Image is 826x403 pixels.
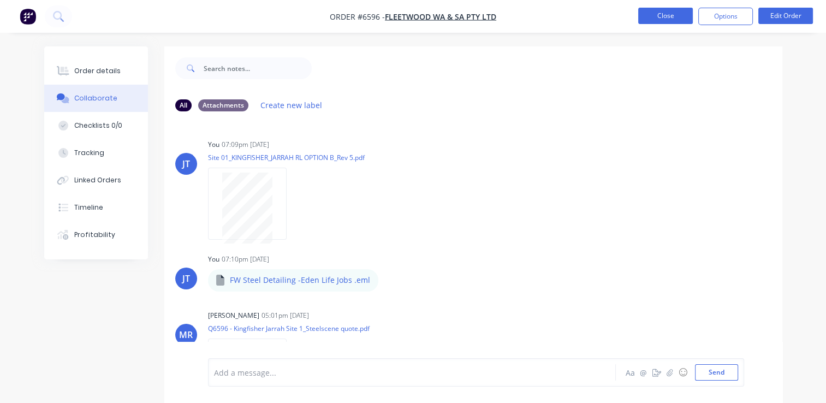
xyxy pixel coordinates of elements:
p: Site 01_KINGFISHER_JARRAH RL OPTION B_Rev 5.pdf [208,153,365,162]
button: Timeline [44,194,148,221]
button: Linked Orders [44,167,148,194]
div: JT [182,157,190,170]
span: Order #6596 - [330,11,385,22]
p: FW Steel Detailing -Eden Life Jobs .eml [230,275,370,286]
div: Profitability [74,230,115,240]
div: Collaborate [74,93,117,103]
div: Attachments [198,99,248,111]
button: Options [698,8,753,25]
div: All [175,99,192,111]
button: Send [695,364,738,381]
div: Checklists 0/0 [74,121,122,131]
div: Timeline [74,203,103,212]
div: Linked Orders [74,175,121,185]
button: @ [637,366,650,379]
button: ☺ [676,366,690,379]
button: Close [638,8,693,24]
div: 05:01pm [DATE] [262,311,309,321]
button: Order details [44,57,148,85]
input: Search notes... [204,57,312,79]
div: [PERSON_NAME] [208,311,259,321]
div: Tracking [74,148,104,158]
div: 07:10pm [DATE] [222,254,269,264]
div: JT [182,272,190,285]
p: Q6596 - Kingfisher Jarrah Site 1_Steelscene quote.pdf [208,324,370,333]
div: Order details [74,66,121,76]
button: Profitability [44,221,148,248]
button: Tracking [44,139,148,167]
button: Edit Order [758,8,813,24]
button: Checklists 0/0 [44,112,148,139]
div: 07:09pm [DATE] [222,140,269,150]
button: Aa [624,366,637,379]
div: You [208,254,219,264]
a: Fleetwood WA & SA Pty Ltd [385,11,496,22]
button: Collaborate [44,85,148,112]
div: You [208,140,219,150]
img: Factory [20,8,36,25]
button: Create new label [255,98,328,112]
div: MR [179,328,193,341]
